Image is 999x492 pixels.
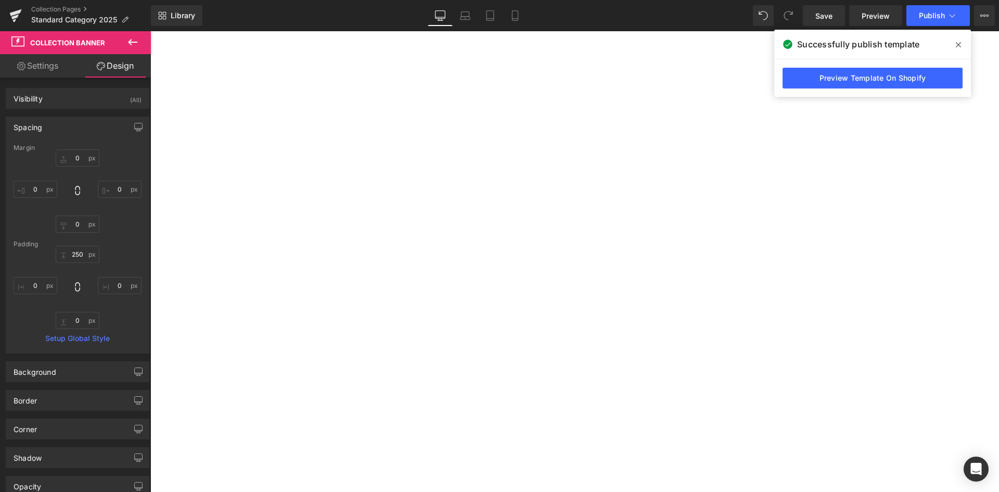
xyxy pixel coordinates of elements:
[151,5,202,26] a: New Library
[14,89,43,103] div: Visibility
[30,39,105,47] span: Collection Banner
[171,11,195,20] span: Library
[478,5,503,26] a: Tablet
[14,144,142,152] div: Margin
[78,54,153,78] a: Design
[98,181,142,198] input: 0
[964,457,989,482] div: Open Intercom Messenger
[14,390,37,405] div: Border
[130,89,142,106] div: (All)
[849,5,902,26] a: Preview
[98,277,142,294] input: 0
[56,216,99,233] input: 0
[56,246,99,263] input: 0
[453,5,478,26] a: Laptop
[14,241,142,248] div: Padding
[783,68,963,89] a: Preview Template On Shopify
[862,10,890,21] span: Preview
[815,10,832,21] span: Save
[797,38,919,51] span: Successfully publish template
[14,334,142,343] a: Setup Global Style
[31,5,151,14] a: Collection Pages
[31,16,117,24] span: Standard Category 2025
[14,181,57,198] input: 0
[14,117,42,132] div: Spacing
[14,476,41,491] div: Opacity
[919,11,945,20] span: Publish
[974,5,995,26] button: More
[428,5,453,26] a: Desktop
[503,5,528,26] a: Mobile
[56,149,99,167] input: 0
[778,5,799,26] button: Redo
[753,5,774,26] button: Undo
[14,419,37,434] div: Corner
[14,448,42,462] div: Shadow
[906,5,970,26] button: Publish
[14,362,56,376] div: Background
[56,312,99,329] input: 0
[14,277,57,294] input: 0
